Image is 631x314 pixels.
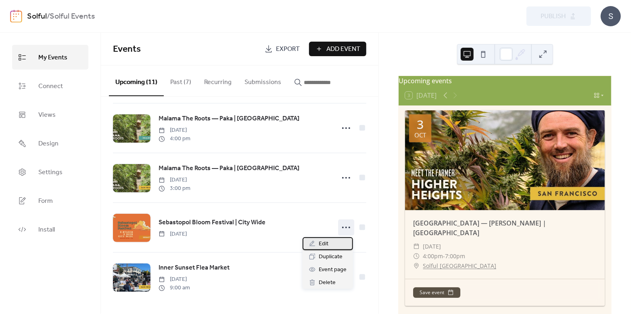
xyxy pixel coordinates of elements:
[109,65,164,96] button: Upcoming (11)
[413,287,460,298] button: Save event
[423,251,443,261] span: 4:00pm
[12,188,88,213] a: Form
[10,10,22,23] img: logo
[12,131,88,156] a: Design
[159,263,230,273] a: Inner Sunset Flea Market
[159,284,190,292] span: 9:00 am
[601,6,621,26] div: S
[47,9,50,24] b: /
[423,242,441,251] span: [DATE]
[309,42,366,56] button: Add Event
[159,230,187,238] span: [DATE]
[259,42,306,56] a: Export
[38,51,67,64] span: My Events
[319,239,328,249] span: Edit
[159,275,190,284] span: [DATE]
[38,166,63,179] span: Settings
[159,163,299,174] a: Malama The Roots — Paka | [GEOGRAPHIC_DATA]
[276,44,300,54] span: Export
[159,184,190,193] span: 3:00 pm
[319,278,336,288] span: Delete
[27,9,47,24] a: Solful
[38,195,53,207] span: Form
[445,251,465,261] span: 7:00pm
[413,242,420,251] div: ​
[399,76,611,86] div: Upcoming events
[159,263,230,273] span: Inner Sunset Flea Market
[417,118,424,131] div: 3
[159,164,299,173] span: Malama The Roots — Paka | [GEOGRAPHIC_DATA]
[159,218,265,228] span: Sebastopol Bloom Festival | City Wide
[319,252,343,262] span: Duplicate
[443,251,445,261] span: -
[238,65,288,95] button: Submissions
[50,9,95,24] b: Solful Events
[159,135,190,143] span: 4:00 pm
[38,80,63,93] span: Connect
[12,160,88,184] a: Settings
[12,217,88,242] a: Install
[159,176,190,184] span: [DATE]
[413,261,420,271] div: ​
[319,265,347,275] span: Event page
[38,223,55,236] span: Install
[413,251,420,261] div: ​
[159,217,265,228] a: Sebastopol Bloom Festival | City Wide
[159,114,299,124] span: Malama The Roots — Paka | [GEOGRAPHIC_DATA]
[423,261,496,271] a: Solful [GEOGRAPHIC_DATA]
[405,218,605,238] div: [GEOGRAPHIC_DATA] — [PERSON_NAME] | [GEOGRAPHIC_DATA]
[414,132,426,138] div: Oct
[12,45,88,70] a: My Events
[12,102,88,127] a: Views
[159,114,299,124] a: Malama The Roots — Paka | [GEOGRAPHIC_DATA]
[164,65,198,95] button: Past (7)
[38,109,56,121] span: Views
[198,65,238,95] button: Recurring
[159,126,190,135] span: [DATE]
[326,44,360,54] span: Add Event
[113,40,141,58] span: Events
[38,137,59,150] span: Design
[12,74,88,98] a: Connect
